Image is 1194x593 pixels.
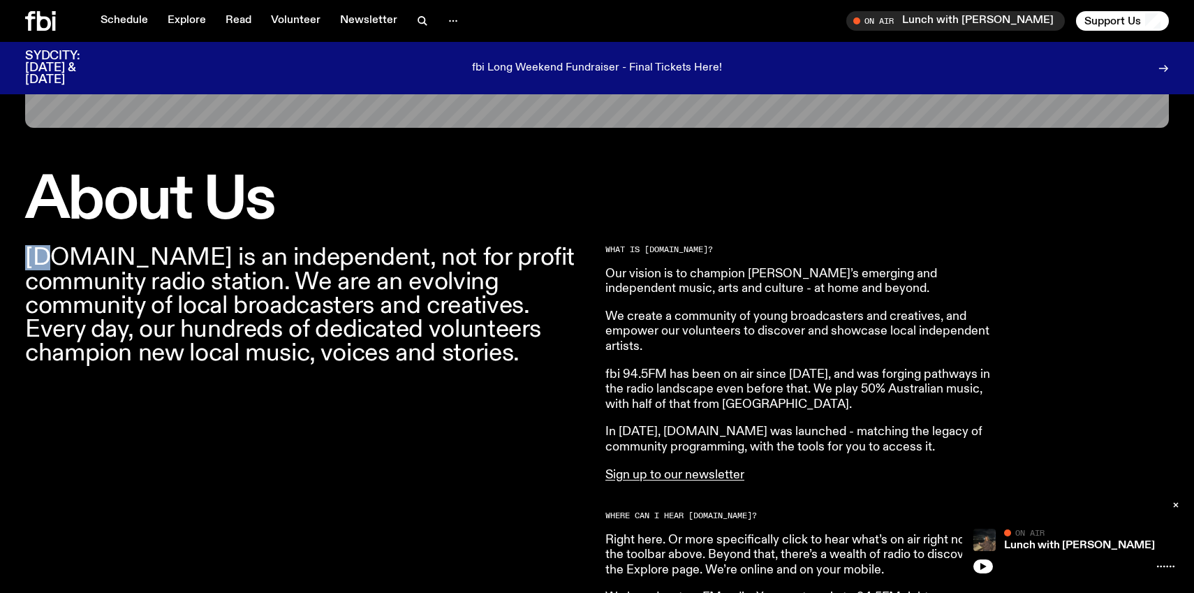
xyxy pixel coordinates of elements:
[605,267,1008,297] p: Our vision is to champion [PERSON_NAME]’s emerging and independent music, arts and culture - at h...
[263,11,329,31] a: Volunteer
[217,11,260,31] a: Read
[159,11,214,31] a: Explore
[605,246,1008,254] h2: What is [DOMAIN_NAME]?
[1076,11,1169,31] button: Support Us
[25,173,589,229] h1: About Us
[605,469,744,481] a: Sign up to our newsletter
[846,11,1065,31] button: On AirLunch with [PERSON_NAME]
[605,512,1008,520] h2: Where can I hear [DOMAIN_NAME]?
[605,533,1008,578] p: Right here. Or more specifically click to hear what’s on air right now in the toolbar above. Beyo...
[1084,15,1141,27] span: Support Us
[973,529,996,551] img: Izzy Page stands above looking down at Opera Bar. She poses in front of the Harbour Bridge in the...
[605,309,1008,355] p: We create a community of young broadcasters and creatives, and empower our volunteers to discover...
[472,62,722,75] p: fbi Long Weekend Fundraiser - Final Tickets Here!
[25,246,589,365] p: [DOMAIN_NAME] is an independent, not for profit community radio station. We are an evolving commu...
[92,11,156,31] a: Schedule
[332,11,406,31] a: Newsletter
[605,367,1008,413] p: fbi 94.5FM has been on air since [DATE], and was forging pathways in the radio landscape even bef...
[605,425,1008,455] p: In [DATE], [DOMAIN_NAME] was launched - matching the legacy of community programming, with the to...
[25,50,115,86] h3: SYDCITY: [DATE] & [DATE]
[1015,528,1045,537] span: On Air
[1004,540,1155,551] a: Lunch with [PERSON_NAME]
